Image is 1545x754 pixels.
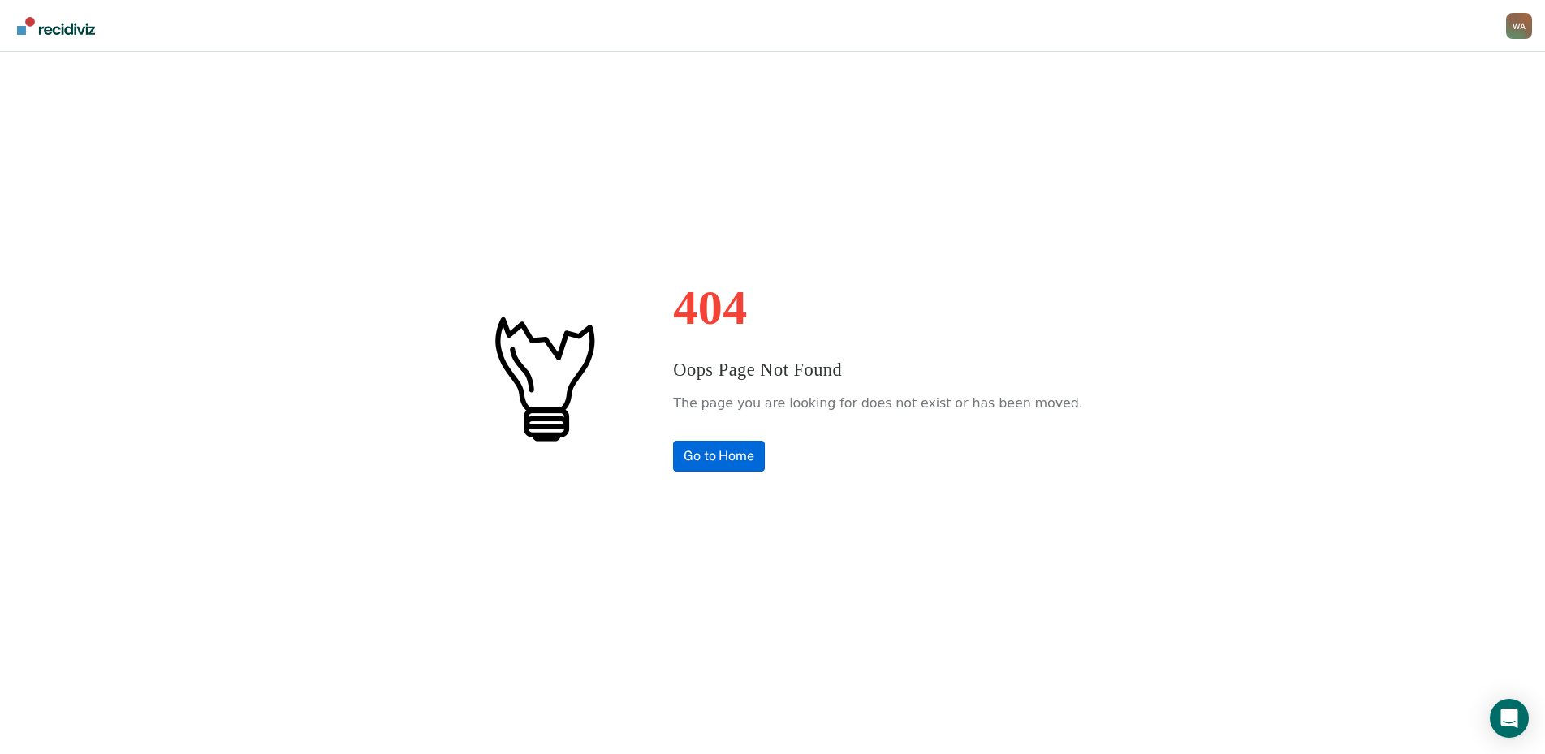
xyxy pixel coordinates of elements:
[17,17,95,35] img: Recidiviz
[1490,699,1529,738] div: Open Intercom Messenger
[1506,13,1532,39] button: Profile dropdown button
[673,441,765,472] a: Go to Home
[1506,13,1532,39] div: W A
[673,391,1082,416] p: The page you are looking for does not exist or has been moved.
[462,296,624,459] img: #
[673,356,1082,384] h3: Oops Page Not Found
[673,283,1082,332] h1: 404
